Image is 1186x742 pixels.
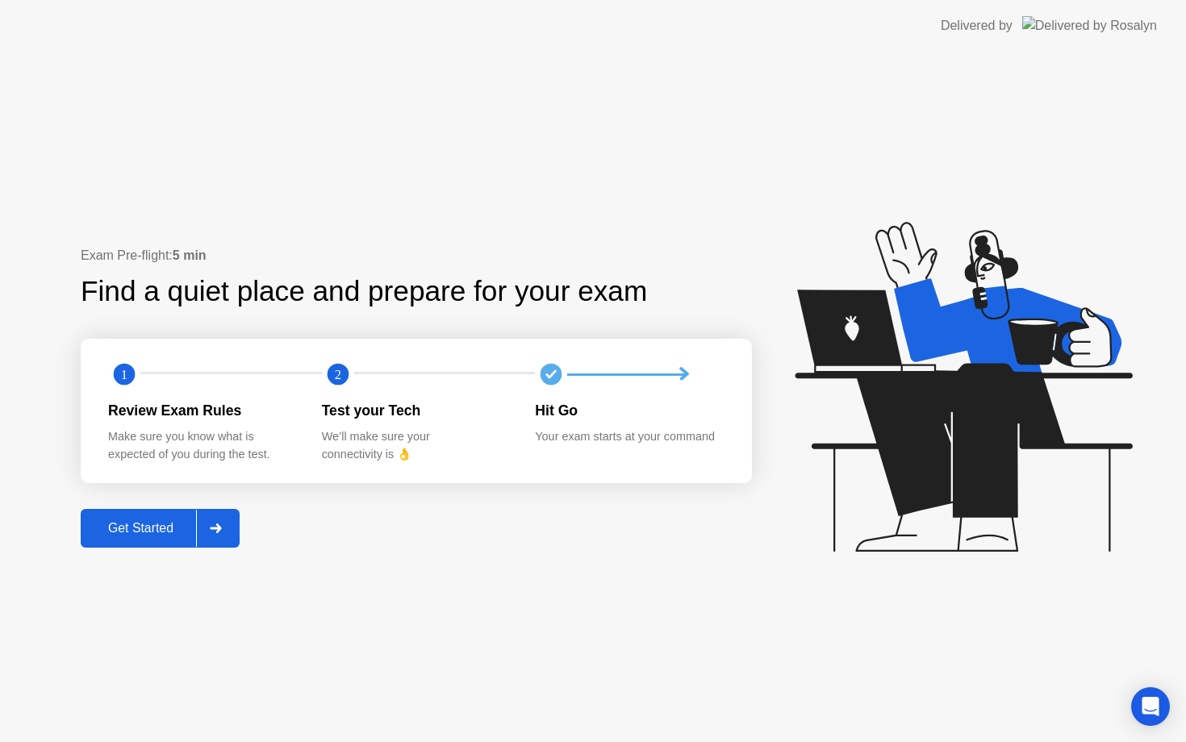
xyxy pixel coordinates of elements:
[535,400,723,421] div: Hit Go
[86,521,196,536] div: Get Started
[322,400,510,421] div: Test your Tech
[1131,687,1170,726] div: Open Intercom Messenger
[121,367,127,382] text: 1
[108,400,296,421] div: Review Exam Rules
[81,270,649,313] div: Find a quiet place and prepare for your exam
[81,246,752,265] div: Exam Pre-flight:
[322,428,510,463] div: We’ll make sure your connectivity is 👌
[173,248,207,262] b: 5 min
[81,509,240,548] button: Get Started
[1022,16,1157,35] img: Delivered by Rosalyn
[535,428,723,446] div: Your exam starts at your command
[335,367,341,382] text: 2
[941,16,1013,35] div: Delivered by
[108,428,296,463] div: Make sure you know what is expected of you during the test.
